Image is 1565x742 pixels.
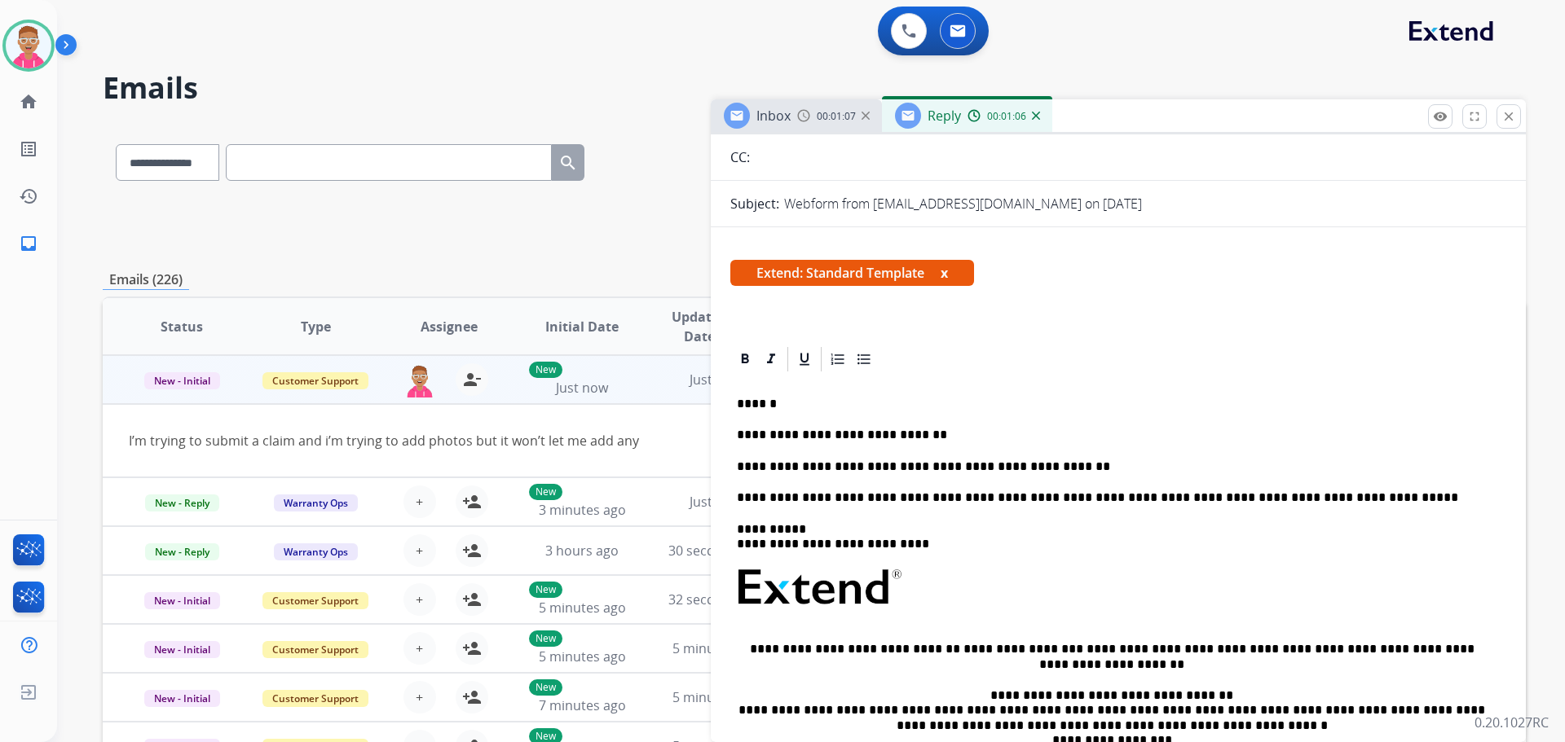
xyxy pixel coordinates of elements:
[529,362,562,378] p: New
[403,485,436,518] button: +
[817,110,856,123] span: 00:01:07
[145,494,219,511] span: New - Reply
[403,632,436,665] button: +
[545,542,619,560] span: 3 hours ago
[416,541,423,560] span: +
[668,542,764,560] span: 30 seconds ago
[730,260,974,286] span: Extend: Standard Template
[539,648,626,665] span: 5 minutes ago
[19,139,38,159] mat-icon: list_alt
[529,679,562,696] p: New
[144,592,220,609] span: New - Initial
[403,583,436,616] button: +
[756,107,791,125] span: Inbox
[262,372,368,389] span: Customer Support
[403,681,436,713] button: +
[690,493,742,511] span: Just now
[144,372,220,389] span: New - Initial
[545,317,619,336] span: Initial Date
[403,363,436,397] img: agent-avatar
[274,494,358,511] span: Warranty Ops
[558,153,578,173] mat-icon: search
[103,72,1526,104] h2: Emails
[987,110,1026,123] span: 00:01:06
[416,687,423,707] span: +
[826,347,850,371] div: Ordered List
[556,379,608,397] span: Just now
[462,370,482,389] mat-icon: person_remove
[19,234,38,253] mat-icon: inbox
[421,317,478,336] span: Assignee
[301,317,331,336] span: Type
[462,541,482,560] mat-icon: person_add
[759,347,783,371] div: Italic
[672,639,760,657] span: 5 minutes ago
[539,501,626,519] span: 3 minutes ago
[416,492,423,511] span: +
[403,534,436,567] button: +
[529,582,562,598] p: New
[416,639,423,658] span: +
[852,347,876,371] div: Bullet List
[539,696,626,714] span: 7 minutes ago
[730,147,750,167] p: CC:
[462,687,482,707] mat-icon: person_add
[462,639,482,658] mat-icon: person_add
[274,543,358,560] span: Warranty Ops
[145,543,219,560] span: New - Reply
[19,92,38,112] mat-icon: home
[161,317,203,336] span: Status
[529,630,562,647] p: New
[1467,109,1482,124] mat-icon: fullscreen
[129,431,1233,450] div: I’m trying to submit a claim and i’m trying to add photos but it won’t let me add any
[529,484,562,500] p: New
[1433,109,1448,124] mat-icon: remove_red_eye
[941,263,948,283] button: x
[1475,713,1549,732] p: 0.20.1027RC
[262,690,368,707] span: Customer Support
[792,347,817,371] div: Underline
[539,599,626,617] span: 5 minutes ago
[19,187,38,206] mat-icon: history
[262,641,368,658] span: Customer Support
[663,307,737,346] span: Updated Date
[668,591,764,608] span: 32 seconds ago
[462,492,482,511] mat-icon: person_add
[690,371,742,389] span: Just now
[103,270,189,290] p: Emails (226)
[144,690,220,707] span: New - Initial
[733,347,757,371] div: Bold
[462,590,482,609] mat-icon: person_add
[262,592,368,609] span: Customer Support
[1501,109,1516,124] mat-icon: close
[672,688,760,706] span: 5 minutes ago
[784,194,1142,213] p: Webform from [EMAIL_ADDRESS][DOMAIN_NAME] on [DATE]
[144,641,220,658] span: New - Initial
[928,107,961,125] span: Reply
[6,23,51,68] img: avatar
[416,590,423,609] span: +
[730,194,779,213] p: Subject:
